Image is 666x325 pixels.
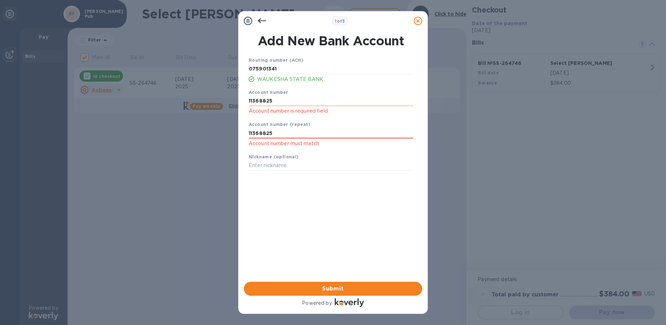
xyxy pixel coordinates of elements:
input: Enter routing number [249,64,413,74]
button: Submit [244,282,422,296]
b: Nickname (optional) [249,154,299,159]
p: Account number must match [249,139,413,148]
span: 1 [335,18,336,24]
p: Account number is required field [249,107,413,115]
p: WAUKESHA STATE BANK [257,76,413,83]
b: Account number [249,90,288,95]
p: Powered by [302,300,332,307]
h1: Add New Bank Account [245,33,417,48]
input: Enter nickname [249,160,413,171]
input: Enter account number [249,128,413,138]
input: Enter account number [249,96,413,106]
b: Routing number (ACH) [249,58,303,63]
span: Submit [249,285,417,293]
b: of 3 [335,18,345,24]
img: Logo [335,298,364,307]
b: Account number (repeat) [249,122,310,127]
